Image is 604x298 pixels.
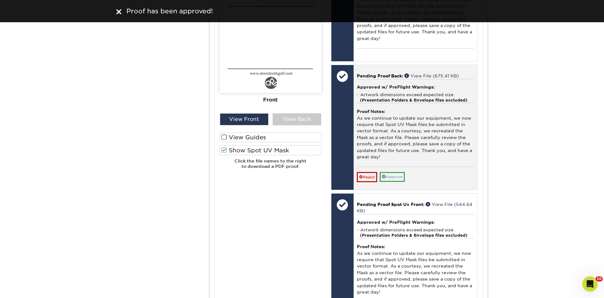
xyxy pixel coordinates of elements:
li: Artwork dimensions exceed expected size. [357,92,474,103]
li: Artwork dimensions exceed expected size. [357,227,474,238]
a: Reject [357,172,377,182]
span: Proof has been approved! [126,7,213,15]
label: View Guides [220,132,322,142]
iframe: Google Customer Reviews [2,279,54,296]
div: As we continue to update our equipment, we now require that Spot UV Mask files be submitted in ve... [357,103,474,167]
iframe: Intercom live chat [582,276,598,292]
span: 10 [595,276,603,281]
a: View File (675.41 KB) [404,73,459,78]
div: View Back [273,113,321,125]
strong: (Presentation Folders & Envelope files excluded) [360,233,467,238]
strong: (Presentation Folders & Envelope files excluded) [360,98,467,103]
a: Approve [380,172,405,182]
h4: Approved w/ PreFlight Warnings: [357,84,474,89]
label: Show Spot UV Mask [220,145,322,155]
h6: Click the file names to the right to download a PDF proof. [220,158,322,174]
div: Front [220,93,322,107]
span: Pending Proof Back: [357,73,403,78]
img: close [116,9,121,14]
h4: Approved w/ PreFlight Warnings: [357,220,474,225]
strong: Proof Notes: [357,244,385,249]
strong: Proof Notes: [357,109,385,114]
span: Pending Proof Spot Uv Front: [357,202,424,207]
div: View Front [220,113,268,125]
